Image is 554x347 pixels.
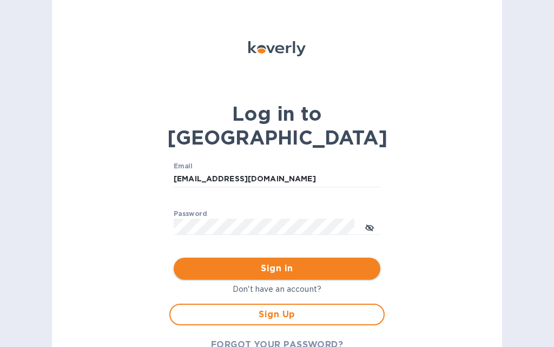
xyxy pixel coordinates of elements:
p: Don't have an account? [169,284,385,295]
label: Password [174,211,207,217]
button: Sign in [174,258,380,279]
b: Log in to [GEOGRAPHIC_DATA] [167,102,387,149]
span: Sign Up [179,308,375,321]
img: Koverly [248,41,306,56]
label: Email [174,163,193,170]
span: Sign in [182,262,372,275]
button: toggle password visibility [359,216,380,238]
button: Sign Up [169,304,385,325]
